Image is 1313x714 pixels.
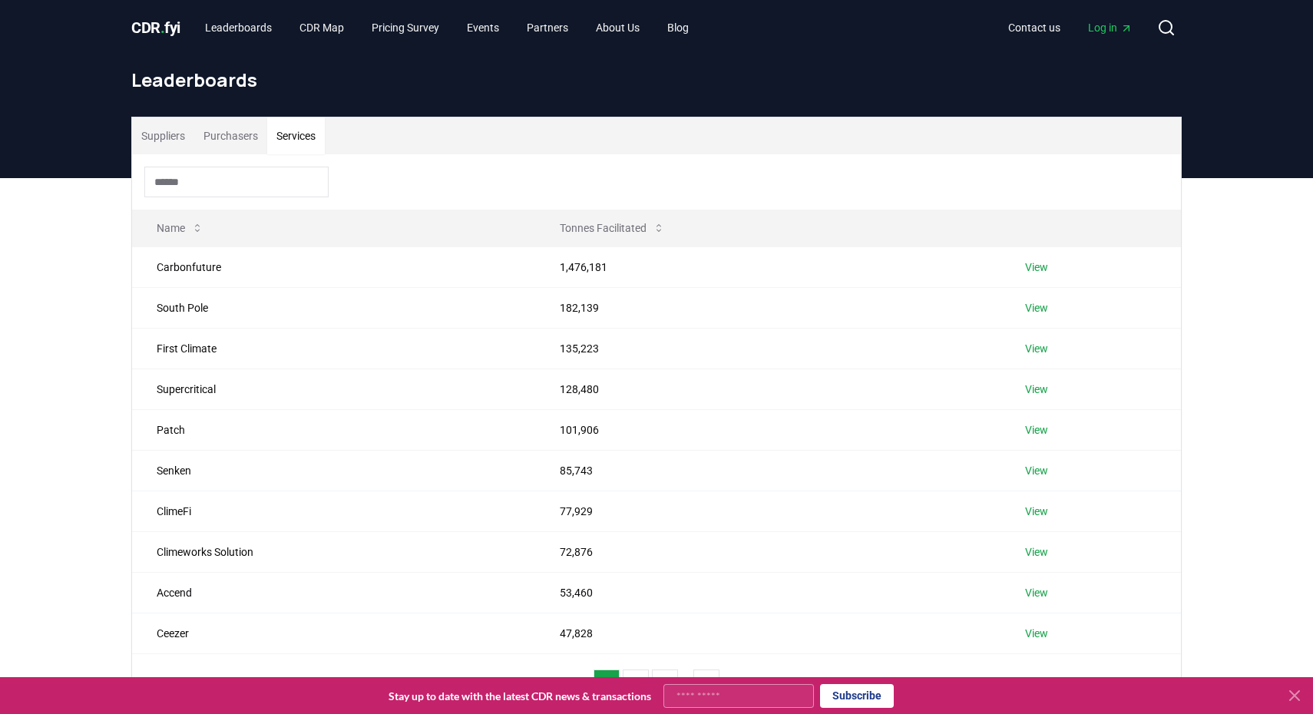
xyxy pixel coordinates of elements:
[267,117,325,154] button: Services
[655,14,701,41] a: Blog
[723,669,749,700] button: next page
[193,14,701,41] nav: Main
[535,409,1000,450] td: 101,906
[160,18,165,37] span: .
[1088,20,1133,35] span: Log in
[1025,463,1048,478] a: View
[132,613,535,653] td: Ceezer
[1025,382,1048,397] a: View
[535,531,1000,572] td: 72,876
[1076,14,1145,41] a: Log in
[194,117,267,154] button: Purchasers
[547,213,677,243] button: Tonnes Facilitated
[535,328,1000,369] td: 135,223
[455,14,511,41] a: Events
[996,14,1145,41] nav: Main
[535,572,1000,613] td: 53,460
[535,246,1000,287] td: 1,476,181
[693,669,719,700] button: 6
[1025,422,1048,438] a: View
[1025,626,1048,641] a: View
[131,17,180,38] a: CDR.fyi
[132,369,535,409] td: Supercritical
[193,14,284,41] a: Leaderboards
[535,369,1000,409] td: 128,480
[1025,585,1048,600] a: View
[535,287,1000,328] td: 182,139
[287,14,356,41] a: CDR Map
[132,409,535,450] td: Patch
[535,613,1000,653] td: 47,828
[1025,544,1048,560] a: View
[131,18,180,37] span: CDR fyi
[132,328,535,369] td: First Climate
[132,117,194,154] button: Suppliers
[131,68,1182,92] h1: Leaderboards
[996,14,1073,41] a: Contact us
[584,14,652,41] a: About Us
[1025,341,1048,356] a: View
[132,531,535,572] td: Climeworks Solution
[132,572,535,613] td: Accend
[359,14,451,41] a: Pricing Survey
[1025,259,1048,275] a: View
[132,450,535,491] td: Senken
[1025,300,1048,316] a: View
[132,491,535,531] td: ClimeFi
[144,213,216,243] button: Name
[681,676,690,694] li: ...
[132,246,535,287] td: Carbonfuture
[535,491,1000,531] td: 77,929
[514,14,580,41] a: Partners
[535,450,1000,491] td: 85,743
[1025,504,1048,519] a: View
[594,669,620,700] button: 1
[623,669,649,700] button: 2
[132,287,535,328] td: South Pole
[652,669,678,700] button: 3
